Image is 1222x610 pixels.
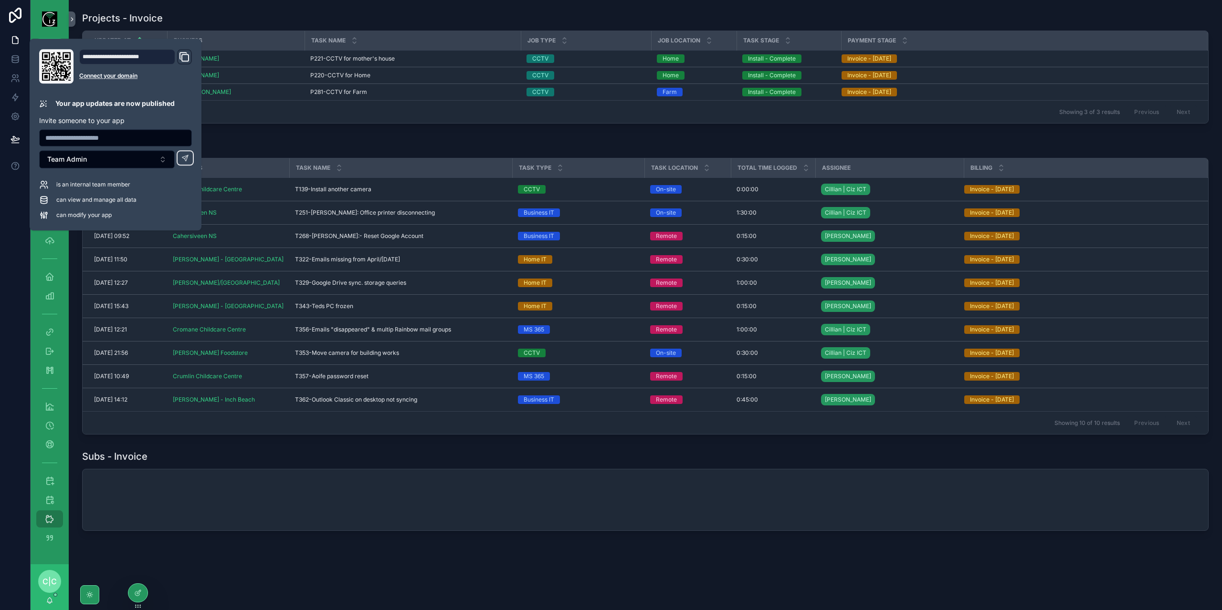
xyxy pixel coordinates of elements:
a: CCTV [527,88,645,96]
a: Business IT [518,208,639,217]
a: Install - Complete [742,88,835,96]
span: [PERSON_NAME] [825,232,871,240]
span: T251-[PERSON_NAME]: Office printer disconnecting [295,209,435,217]
span: Cillian | Ciz ICT [825,349,866,357]
div: Farm [663,88,677,96]
a: Invoice - [DATE] [964,232,1196,240]
span: Showing 10 of 10 results [1054,419,1120,427]
div: Invoice - [DATE] [970,395,1014,404]
span: Cillian | Ciz ICT [825,186,866,193]
a: Home [657,54,731,63]
a: Cahersiveen NS [173,232,284,240]
a: 0:30:00 [737,256,810,263]
span: Crumlin Childcare Centre [173,372,242,380]
div: Invoice - [DATE] [970,255,1014,264]
span: 0:15:00 [737,372,757,380]
a: [DATE] 12:27 [94,279,161,287]
a: Cromane Childcare Centre [173,326,246,333]
span: 1:30:00 [737,209,757,217]
a: Business IT [518,395,639,404]
span: [PERSON_NAME] [825,372,871,380]
a: 1:00:00 [737,326,810,333]
a: Install - Complete [742,54,835,63]
span: Cillian | Ciz ICT [825,326,866,333]
a: [PERSON_NAME] [821,392,958,407]
span: [PERSON_NAME] Foodstore [173,349,248,357]
a: CCTV [527,71,645,80]
span: Task Type [519,164,551,172]
div: Remote [656,325,677,334]
span: 0:30:00 [737,256,758,263]
a: P220-CCTV for Home [310,72,515,79]
span: C|C [42,576,57,587]
span: T353-Move camera for building works [295,349,399,357]
a: [PERSON_NAME] - Inch Beach [173,396,284,403]
div: Invoice - [DATE] [970,372,1014,381]
span: Task Name [296,164,330,172]
div: MS 365 [524,372,544,381]
a: [PERSON_NAME] [173,72,299,79]
div: Remote [656,372,677,381]
a: Invoice - [DATE] [964,325,1196,334]
div: Remote [656,232,677,240]
span: [DATE] 12:21 [94,326,127,333]
a: Remote [650,372,725,381]
div: MS 365 [524,325,544,334]
div: CCTV [524,185,540,194]
span: Task Location [651,164,698,172]
a: [DATE] 10:49 [94,372,161,380]
a: [PERSON_NAME] - [GEOGRAPHIC_DATA] [173,302,284,310]
a: Cahersiveen NS [173,232,217,240]
a: 1:30:00 [737,209,810,217]
a: Invoice - [DATE] [964,349,1196,357]
span: Updated at [95,37,131,44]
div: Invoice - [DATE] [970,349,1014,357]
a: [DATE] 09:52 [94,232,161,240]
a: T329-Google Drive sync. storage queries [295,279,506,287]
a: Crumlin Childcare Centre [173,372,284,380]
span: Crumlin Childcare Centre [173,186,242,193]
div: Business IT [524,232,554,240]
a: T356-Emails "disappeared" & multip Rainbow mail groups [295,326,506,333]
a: Home IT [518,279,639,287]
div: Remote [656,255,677,264]
a: 0:15:00 [737,372,810,380]
div: Business IT [524,208,554,217]
span: Payment Stage [848,37,896,44]
a: Home IT [518,302,639,310]
span: [DATE] 09:52 [94,232,129,240]
div: Remote [656,395,677,404]
span: Total Time Logged [737,164,797,172]
a: Cillian | Ciz ICT [821,205,958,220]
div: Home [663,54,679,63]
span: [DATE] 10:49 [94,372,129,380]
a: Install - Complete [742,71,835,80]
div: On-site [656,185,676,194]
span: P220-CCTV for Home [310,72,370,79]
a: Invoice - [DATE] [964,302,1196,310]
a: T268-[PERSON_NAME]:- Reset Google Account [295,232,506,240]
a: 1:00:00 [737,279,810,287]
a: Remote [650,302,725,310]
span: T362-Outlook Classic on desktop not syncing [295,396,417,403]
div: Invoice - [DATE] [970,232,1014,240]
a: T343-Teds PC frozen [295,302,506,310]
span: Job Type [527,37,556,44]
span: T329-Google Drive sync. storage queries [295,279,406,287]
a: [DATE] 21:56 [94,349,161,357]
span: Assignee [822,164,851,172]
span: [DATE] 15:43 [94,302,128,310]
div: Remote [656,279,677,287]
span: is an internal team member [56,181,130,188]
a: Remote [650,232,725,240]
a: MS 365 [518,372,639,381]
span: Task Name [311,37,346,44]
div: Invoice - [DATE] [970,279,1014,287]
a: Cahersiveen NS [173,209,284,217]
button: Select Button [39,150,175,168]
span: 0:45:00 [737,396,758,403]
a: [DATE] 12:21 [94,326,161,333]
span: T139-Install another camera [295,186,371,193]
a: 0:15:00 [737,232,810,240]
